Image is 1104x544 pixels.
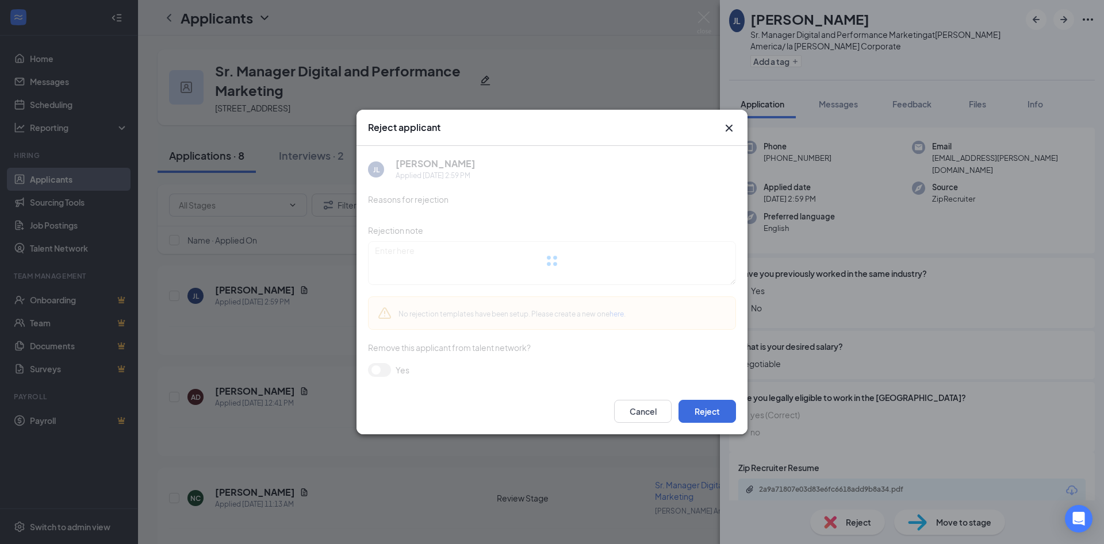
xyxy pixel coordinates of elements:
[722,121,736,135] button: Close
[678,400,736,423] button: Reject
[722,121,736,135] svg: Cross
[1065,505,1092,533] div: Open Intercom Messenger
[614,400,672,423] button: Cancel
[368,121,440,134] h3: Reject applicant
